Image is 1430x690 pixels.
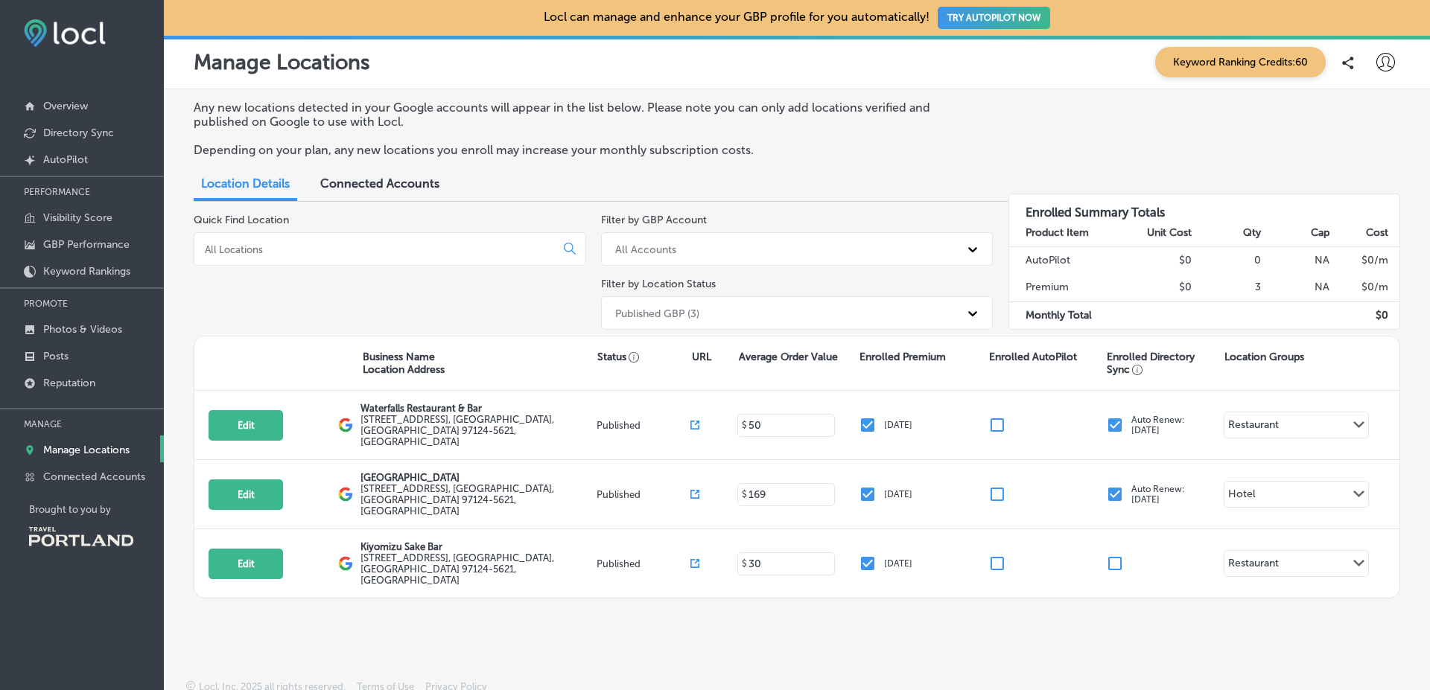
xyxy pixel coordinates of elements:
[739,351,838,363] p: Average Order Value
[1228,488,1256,505] div: Hotel
[201,176,290,191] span: Location Details
[1009,301,1124,329] td: Monthly Total
[43,127,114,139] p: Directory Sync
[1228,557,1279,574] div: Restaurant
[1009,274,1124,301] td: Premium
[1124,274,1193,301] td: $0
[692,351,711,363] p: URL
[1009,246,1124,274] td: AutoPilot
[43,153,88,166] p: AutoPilot
[194,100,978,129] p: Any new locations detected in your Google accounts will appear in the list below. Please note you...
[1228,418,1279,435] div: Restaurant
[1131,415,1185,435] p: Auto Renew: [DATE]
[338,418,353,432] img: logo
[43,444,130,456] p: Manage Locations
[1192,220,1262,247] th: Qty
[615,307,699,319] div: Published GBP (3)
[320,176,439,191] span: Connected Accounts
[43,100,88,112] p: Overview
[43,377,95,389] p: Reputation
[615,243,676,255] div: All Accounts
[1262,220,1331,247] th: Cap
[209,549,283,579] button: Edit
[1262,274,1331,301] td: NA
[360,483,593,517] label: [STREET_ADDRESS] , [GEOGRAPHIC_DATA], [GEOGRAPHIC_DATA] 97124-5621, [GEOGRAPHIC_DATA]
[1330,220,1399,247] th: Cost
[1124,246,1193,274] td: $0
[989,351,1077,363] p: Enrolled AutoPilot
[601,214,707,226] label: Filter by GBP Account
[43,323,122,336] p: Photos & Videos
[1131,484,1185,505] p: Auto Renew: [DATE]
[209,479,283,510] button: Edit
[1155,47,1326,77] span: Keyword Ranking Credits: 60
[338,556,353,571] img: logo
[597,420,691,431] p: Published
[194,50,370,74] p: Manage Locations
[884,489,912,499] p: [DATE]
[209,410,283,441] button: Edit
[24,19,106,47] img: fda3e92497d09a02dc62c9cd864e3231.png
[1330,301,1399,329] td: $ 0
[360,552,593,586] label: [STREET_ADDRESS] , [GEOGRAPHIC_DATA], [GEOGRAPHIC_DATA] 97124-5621, [GEOGRAPHIC_DATA]
[742,489,747,499] p: $
[360,472,593,483] p: [GEOGRAPHIC_DATA]
[742,558,747,569] p: $
[884,558,912,569] p: [DATE]
[338,487,353,502] img: logo
[203,243,552,256] input: All Locations
[938,7,1050,29] button: TRY AUTOPILOT NOW
[194,214,289,226] label: Quick Find Location
[1009,194,1400,220] h3: Enrolled Summary Totals
[1262,246,1331,274] td: NA
[194,143,978,157] p: Depending on your plan, any new locations you enroll may increase your monthly subscription costs.
[363,351,445,376] p: Business Name Location Address
[859,351,946,363] p: Enrolled Premium
[601,278,716,290] label: Filter by Location Status
[360,414,593,447] label: [STREET_ADDRESS] , [GEOGRAPHIC_DATA], [GEOGRAPHIC_DATA] 97124-5621, [GEOGRAPHIC_DATA]
[360,541,593,552] p: Kiyomizu Sake Bar
[1330,274,1399,301] td: $ 0 /m
[360,403,593,414] p: Waterfalls Restaurant & Bar
[43,265,130,278] p: Keyword Rankings
[43,470,145,483] p: Connected Accounts
[1192,274,1262,301] td: 3
[1026,226,1089,239] strong: Product Item
[1224,351,1304,363] p: Location Groups
[597,489,691,500] p: Published
[1192,246,1262,274] td: 0
[29,504,164,515] p: Brought to you by
[1124,220,1193,247] th: Unit Cost
[43,238,130,251] p: GBP Performance
[597,558,691,569] p: Published
[29,527,133,546] img: Travel Portland
[742,420,747,430] p: $
[43,350,69,362] p: Posts
[1107,351,1217,376] p: Enrolled Directory Sync
[597,351,691,363] p: Status
[884,420,912,430] p: [DATE]
[1330,246,1399,274] td: $ 0 /m
[43,211,112,224] p: Visibility Score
